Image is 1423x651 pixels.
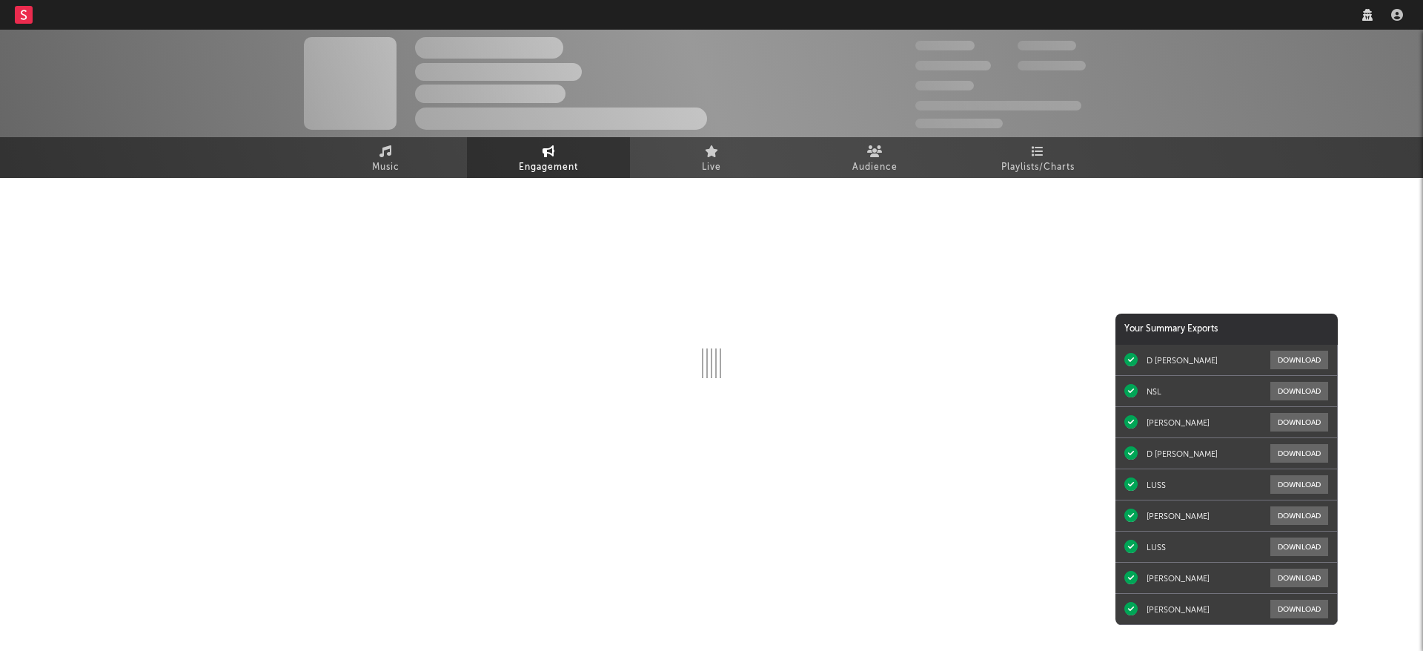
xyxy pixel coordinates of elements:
[915,61,991,70] span: 50,000,000
[915,81,974,90] span: 100,000
[1018,41,1076,50] span: 100,000
[793,137,956,178] a: Audience
[852,159,898,176] span: Audience
[915,41,975,50] span: 300,000
[467,137,630,178] a: Engagement
[915,119,1003,128] span: Jump Score: 85.0
[1270,444,1328,463] button: Download
[915,101,1081,110] span: 50,000,000 Monthly Listeners
[519,159,578,176] span: Engagement
[1147,417,1210,428] div: [PERSON_NAME]
[1270,538,1328,556] button: Download
[1270,506,1328,525] button: Download
[1147,386,1161,397] div: NSL
[1270,475,1328,494] button: Download
[1147,573,1210,584] div: [PERSON_NAME]
[1147,449,1218,459] div: D [PERSON_NAME]
[1270,413,1328,432] button: Download
[1115,314,1338,345] div: Your Summary Exports
[1147,480,1166,490] div: LUSS
[372,159,399,176] span: Music
[1018,61,1086,70] span: 1,000,000
[630,137,793,178] a: Live
[1270,569,1328,587] button: Download
[304,137,467,178] a: Music
[1147,542,1166,552] div: LUSS
[1001,159,1075,176] span: Playlists/Charts
[1270,600,1328,618] button: Download
[1147,604,1210,615] div: [PERSON_NAME]
[1147,355,1218,366] div: D [PERSON_NAME]
[1270,351,1328,369] button: Download
[702,159,721,176] span: Live
[1270,382,1328,400] button: Download
[1147,511,1210,521] div: [PERSON_NAME]
[956,137,1119,178] a: Playlists/Charts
